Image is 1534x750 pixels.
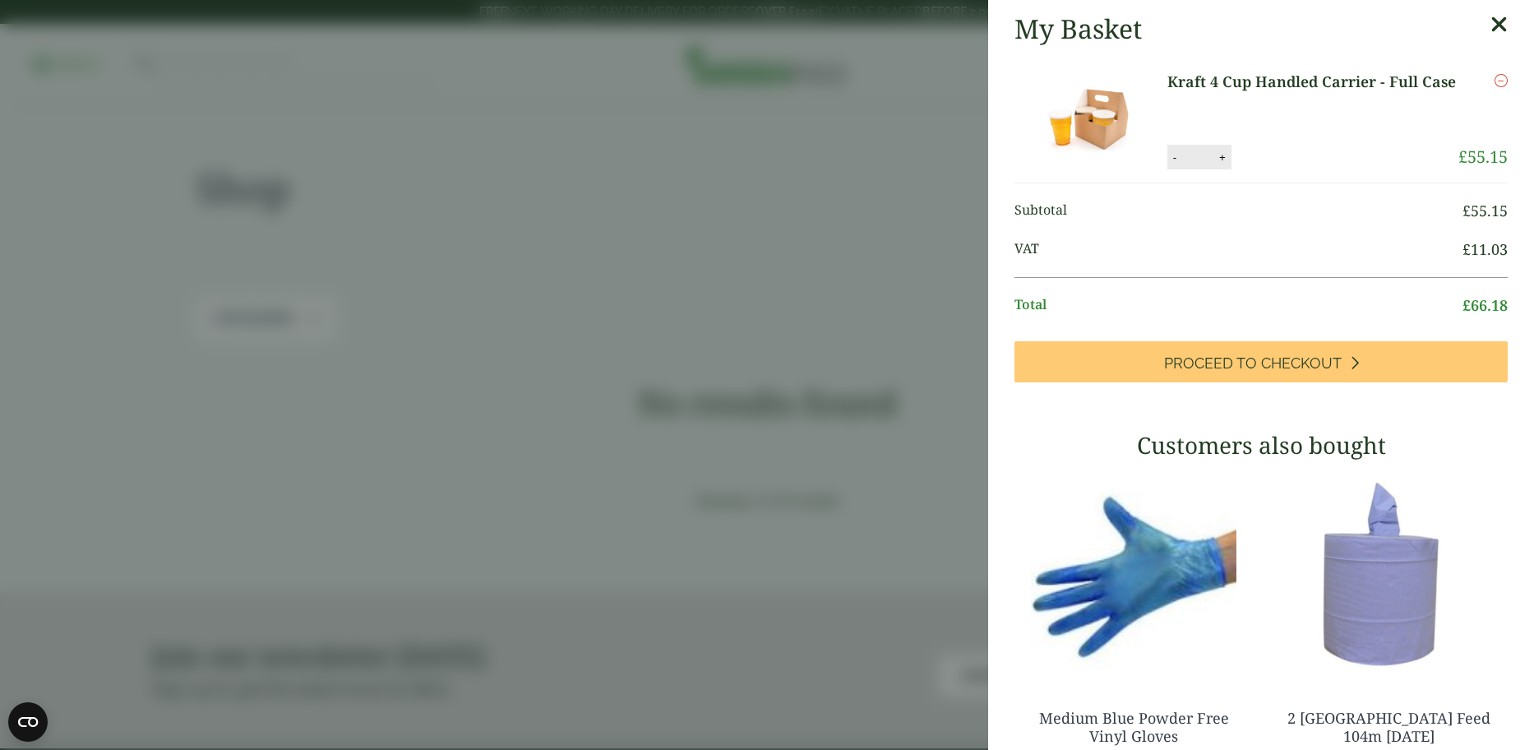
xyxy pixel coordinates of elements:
[1167,71,1458,93] a: Kraft 4 Cup Handled Carrier - Full Case
[1014,432,1508,460] h3: Customers also bought
[1014,13,1142,44] h2: My Basket
[1462,239,1508,259] bdi: 11.03
[1462,239,1471,259] span: £
[1214,150,1231,164] button: +
[1269,471,1508,677] img: 3630017-2-Ply-Blue-Centre-Feed-104m
[1458,146,1467,168] span: £
[1495,71,1508,90] a: Remove this item
[1458,146,1508,168] bdi: 55.15
[1462,295,1508,315] bdi: 66.18
[1462,201,1508,220] bdi: 55.15
[8,702,48,742] button: Open CMP widget
[1164,354,1342,373] span: Proceed to Checkout
[1462,201,1471,220] span: £
[1014,238,1462,261] span: VAT
[1168,150,1181,164] button: -
[1039,708,1229,746] a: Medium Blue Powder Free Vinyl Gloves
[1014,471,1253,677] img: 4130015J-Blue-Vinyl-Powder-Free-Gloves-Medium
[1287,708,1490,746] a: 2 [GEOGRAPHIC_DATA] Feed 104m [DATE]
[1014,341,1508,382] a: Proceed to Checkout
[1014,294,1462,317] span: Total
[1014,200,1462,222] span: Subtotal
[1462,295,1471,315] span: £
